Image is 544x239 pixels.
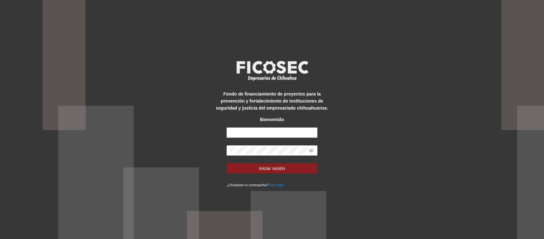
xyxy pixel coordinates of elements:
span: Iniciar sesión [259,165,285,172]
strong: Bienvenido [260,117,284,122]
span: eye-invisible [309,148,314,153]
small: ¿Olvidaste tu contraseña? [227,183,284,187]
a: Click aqui [268,183,284,187]
strong: Fondo de financiamiento de proyectos para la prevención y fortalecimiento de instituciones de seg... [216,91,328,111]
button: Iniciar sesión [227,163,317,173]
img: logo [232,59,312,82]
